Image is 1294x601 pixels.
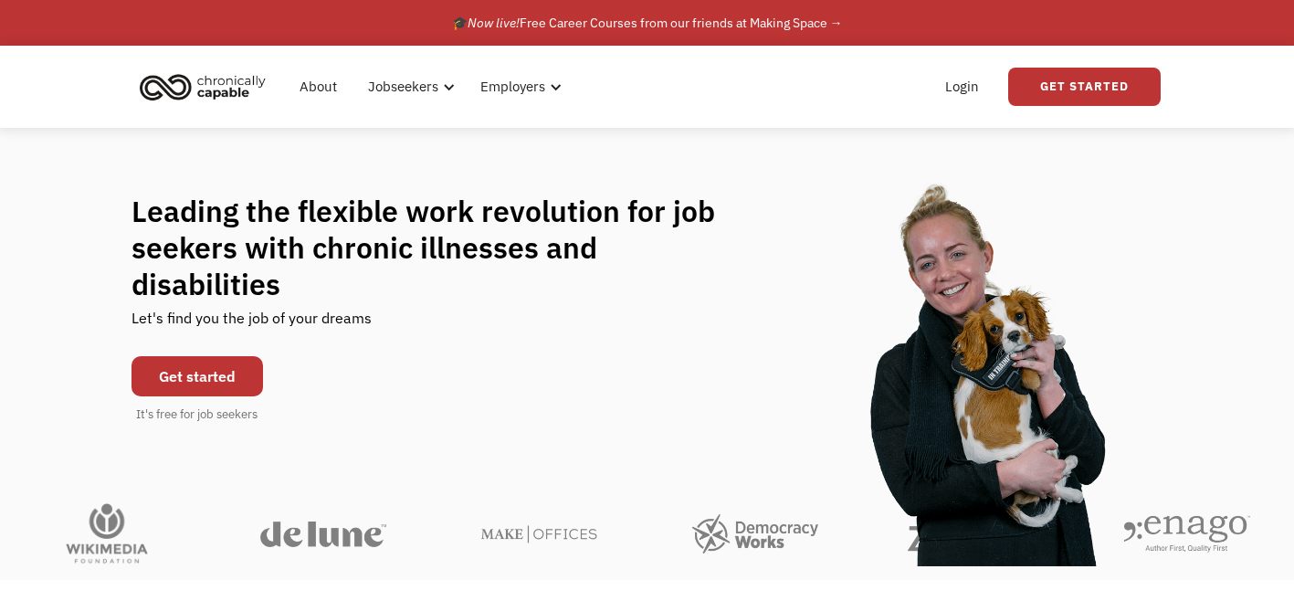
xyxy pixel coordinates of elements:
div: Employers [480,76,545,98]
div: It's free for job seekers [136,406,258,424]
div: Jobseekers [368,76,438,98]
img: Chronically Capable logo [134,67,271,107]
a: Get started [132,356,263,396]
a: About [289,58,348,116]
div: 🎓 Free Career Courses from our friends at Making Space → [452,12,843,34]
div: Let's find you the job of your dreams [132,302,372,347]
a: Get Started [1008,68,1161,106]
div: Jobseekers [357,58,460,116]
em: Now live! [468,15,520,31]
a: Login [934,58,990,116]
div: Employers [469,58,567,116]
a: home [134,67,279,107]
h1: Leading the flexible work revolution for job seekers with chronic illnesses and disabilities [132,193,751,302]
